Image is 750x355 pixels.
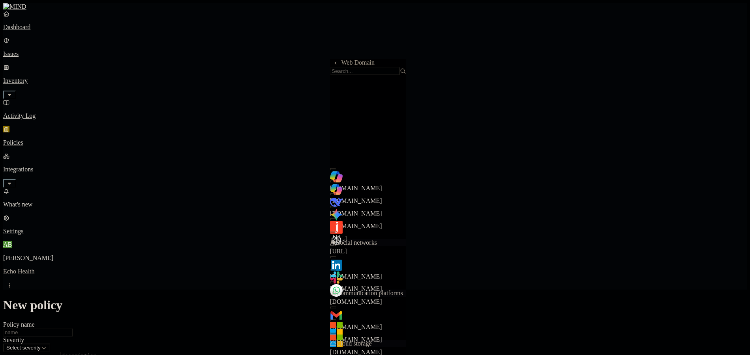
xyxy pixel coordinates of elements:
a: Settings [3,214,747,235]
label: Severity [3,336,24,343]
img: perplexity.ai favicon [330,234,343,246]
span: [DOMAIN_NAME] [330,298,382,305]
label: Policy name [3,321,35,328]
img: linkedin.com favicon [330,259,343,271]
img: jasper.ai favicon [330,221,343,234]
p: Inventory [3,77,747,84]
div: Communication platforms [330,290,406,297]
a: Activity Log [3,99,747,119]
p: Issues [3,50,747,58]
div: Cloud storage [330,340,406,347]
img: slack.com favicon [330,271,343,284]
a: What's new [3,188,747,208]
img: m365.cloud.microsoft favicon [330,183,343,196]
div: Social networks [330,239,406,246]
a: Issues [3,37,747,58]
img: outlook.office365.com favicon [330,335,343,347]
input: name [3,328,73,336]
input: Search... [330,67,400,75]
p: Activity Log [3,112,747,119]
a: Policies [3,126,747,146]
img: deepseek.com favicon [330,196,343,208]
img: gemini.google.com favicon [330,208,343,221]
p: [PERSON_NAME] [3,255,747,262]
span: [URL] [330,248,347,255]
p: Policies [3,139,747,146]
p: Echo Health [3,268,747,275]
p: Dashboard [3,24,747,31]
img: MIND [3,3,26,10]
a: Inventory [3,64,747,98]
span: Web Domain [341,59,375,66]
p: What's new [3,201,747,208]
p: Integrations [3,166,747,173]
img: mail.google.com favicon [330,309,343,322]
a: MIND [3,3,747,10]
img: web.whatsapp.com favicon [330,284,343,297]
img: copilot.microsoft.com favicon [330,171,343,183]
p: Settings [3,228,747,235]
span: AB [3,241,12,248]
img: outlook.office.com favicon [330,322,343,335]
a: Dashboard [3,10,747,31]
a: Integrations [3,152,747,186]
h1: New policy [3,298,747,312]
